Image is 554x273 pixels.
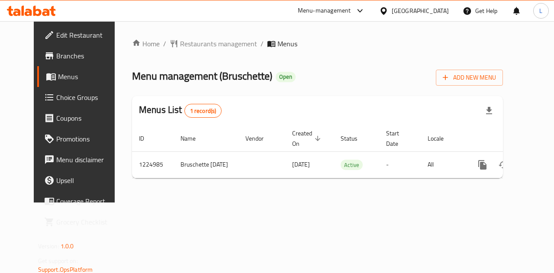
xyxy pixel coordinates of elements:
[341,160,363,170] span: Active
[37,170,126,191] a: Upsell
[132,66,272,86] span: Menu management ( Bruschette )
[56,51,119,61] span: Branches
[184,104,222,118] div: Total records count
[132,39,503,49] nav: breadcrumb
[174,151,238,178] td: Bruschette [DATE]
[479,100,499,121] div: Export file
[56,175,119,186] span: Upsell
[56,154,119,165] span: Menu disclaimer
[132,39,160,49] a: Home
[292,159,310,170] span: [DATE]
[185,107,222,115] span: 1 record(s)
[276,73,296,80] span: Open
[58,71,119,82] span: Menus
[37,212,126,232] a: Grocery Checklist
[428,133,455,144] span: Locale
[341,133,369,144] span: Status
[139,103,222,118] h2: Menus List
[379,151,421,178] td: -
[245,133,275,144] span: Vendor
[37,66,126,87] a: Menus
[170,39,257,49] a: Restaurants management
[139,133,155,144] span: ID
[436,70,503,86] button: Add New Menu
[56,30,119,40] span: Edit Restaurant
[37,191,126,212] a: Coverage Report
[276,72,296,82] div: Open
[298,6,351,16] div: Menu-management
[292,128,323,149] span: Created On
[37,45,126,66] a: Branches
[56,217,119,227] span: Grocery Checklist
[37,108,126,128] a: Coupons
[38,255,78,267] span: Get support on:
[421,151,465,178] td: All
[472,154,493,175] button: more
[277,39,297,49] span: Menus
[386,128,410,149] span: Start Date
[539,6,542,16] span: L
[37,128,126,149] a: Promotions
[493,154,514,175] button: Change Status
[61,241,74,252] span: 1.0.0
[56,113,119,123] span: Coupons
[56,92,119,103] span: Choice Groups
[37,87,126,108] a: Choice Groups
[38,241,59,252] span: Version:
[180,39,257,49] span: Restaurants management
[56,134,119,144] span: Promotions
[392,6,449,16] div: [GEOGRAPHIC_DATA]
[56,196,119,206] span: Coverage Report
[180,133,207,144] span: Name
[132,151,174,178] td: 1224985
[37,149,126,170] a: Menu disclaimer
[443,72,496,83] span: Add New Menu
[163,39,166,49] li: /
[37,25,126,45] a: Edit Restaurant
[261,39,264,49] li: /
